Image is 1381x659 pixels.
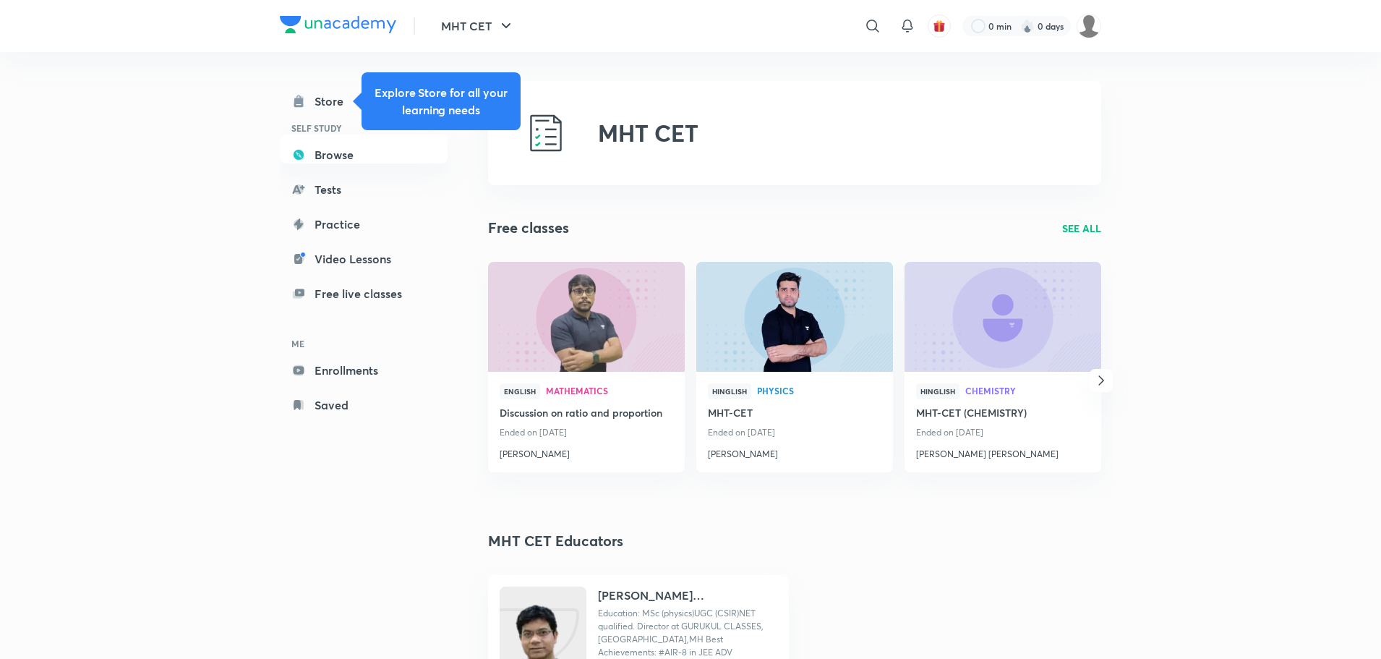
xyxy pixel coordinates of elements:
span: Mathematics [546,386,673,395]
h5: Explore Store for all your learning needs [373,84,509,119]
img: new-thumbnail [486,260,686,373]
a: Physics [757,386,881,396]
a: Browse [280,140,448,169]
span: Physics [757,386,881,395]
a: Saved [280,391,448,420]
a: [PERSON_NAME] [708,442,881,461]
a: new-thumbnail [905,262,1101,372]
button: avatar [928,14,951,38]
a: new-thumbnail [696,262,893,372]
a: Free live classes [280,279,448,308]
a: [PERSON_NAME] [500,442,673,461]
h6: ME [280,331,448,356]
span: Hinglish [708,383,751,399]
a: new-thumbnail [488,262,685,372]
button: MHT CET [432,12,523,41]
a: SEE ALL [1062,221,1101,236]
span: Hinglish [916,383,959,399]
div: Store [315,93,352,110]
a: Video Lessons [280,245,448,273]
a: [PERSON_NAME] [PERSON_NAME] [916,442,1090,461]
h4: [PERSON_NAME] [PERSON_NAME] [598,587,777,604]
a: Chemistry [965,386,1090,396]
p: Ended on [DATE] [500,423,673,442]
a: Tests [280,175,448,204]
img: Company Logo [280,16,396,33]
h3: MHT CET Educators [488,530,623,552]
p: Ended on [DATE] [916,423,1090,442]
h2: MHT CET [598,119,698,147]
img: streak [1020,19,1035,33]
img: new-thumbnail [694,260,894,373]
a: Company Logo [280,16,396,37]
img: avatar [933,20,946,33]
a: Discussion on ratio and proportion [500,405,673,423]
img: MHT CET [523,110,569,156]
a: MHT-CET [708,405,881,423]
img: Vivek Patil [1077,14,1101,38]
a: Store [280,87,448,116]
h2: Free classes [488,217,569,239]
a: MHT-CET (CHEMISTRY) [916,405,1090,423]
img: new-thumbnail [902,260,1103,373]
p: Ended on [DATE] [708,423,881,442]
p: Education: MSc (physics)UGC (CSIR)NET qualified. Director at GURUKUL CLASSES, Aurangabad,MH Best ... [598,607,777,659]
span: English [500,383,540,399]
h6: SELF STUDY [280,116,448,140]
a: Practice [280,210,448,239]
a: Mathematics [546,386,673,396]
a: Enrollments [280,356,448,385]
span: Chemistry [965,386,1090,395]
